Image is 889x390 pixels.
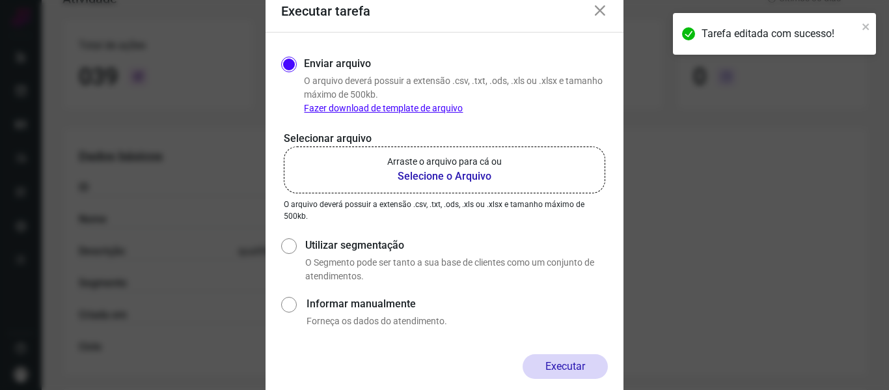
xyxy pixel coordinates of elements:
h3: Executar tarefa [281,3,370,19]
p: O arquivo deverá possuir a extensão .csv, .txt, .ods, .xls ou .xlsx e tamanho máximo de 500kb. [304,74,608,115]
p: Selecionar arquivo [284,131,605,146]
label: Enviar arquivo [304,56,371,72]
p: Forneça os dados do atendimento. [307,314,608,328]
p: O arquivo deverá possuir a extensão .csv, .txt, .ods, .xls ou .xlsx e tamanho máximo de 500kb. [284,199,605,222]
p: O Segmento pode ser tanto a sua base de clientes como um conjunto de atendimentos. [305,256,608,283]
div: Tarefa editada com sucesso! [702,26,858,42]
label: Utilizar segmentação [305,238,608,253]
p: Arraste o arquivo para cá ou [387,155,502,169]
a: Fazer download de template de arquivo [304,103,463,113]
button: Executar [523,354,608,379]
label: Informar manualmente [307,296,608,312]
button: close [862,18,871,34]
b: Selecione o Arquivo [387,169,502,184]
